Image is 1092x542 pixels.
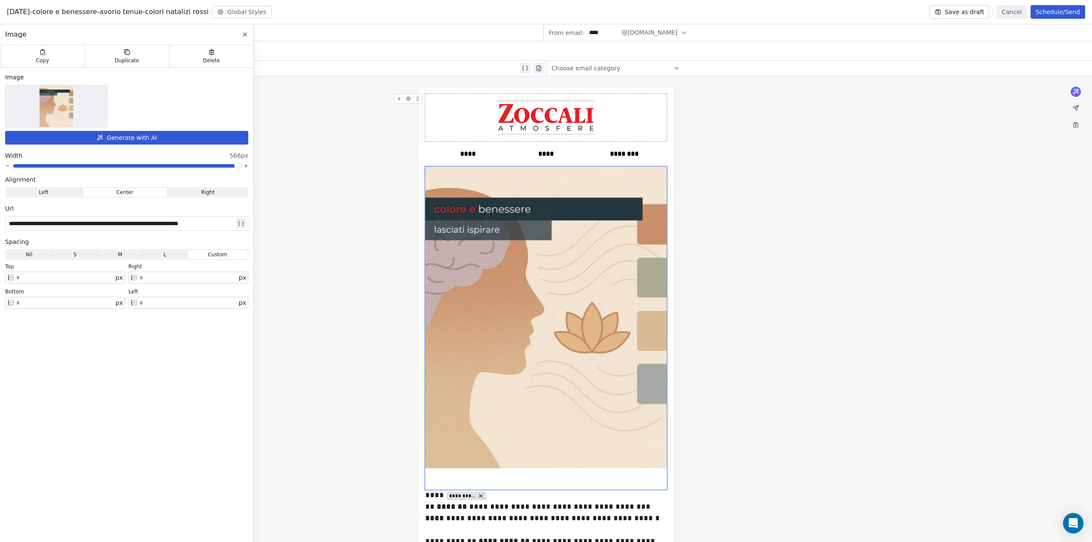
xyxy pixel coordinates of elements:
[26,251,32,258] span: Nil
[552,64,620,72] span: Choose email category
[212,6,272,18] button: Global Styles
[73,251,77,258] span: S
[39,188,49,196] span: Left
[163,251,166,258] span: L
[5,263,125,270] div: top
[5,238,29,246] span: Spacing
[115,57,139,64] span: Duplicate
[5,204,14,213] span: Url
[929,5,990,19] button: Save as draft
[128,288,248,295] div: left
[1063,513,1083,533] div: Open Intercom Messenger
[5,151,23,160] span: Width
[622,28,677,37] span: @[DOMAIN_NAME]
[5,73,24,81] span: Image
[996,5,1027,19] button: Cancel
[239,273,246,282] span: px
[203,57,220,64] span: Delete
[239,299,246,307] span: px
[5,175,36,184] span: Alignment
[116,273,123,282] span: px
[128,263,248,270] div: right
[549,29,584,37] span: From email:
[5,288,125,295] div: bottom
[201,188,215,196] span: Right
[36,57,49,64] span: Copy
[40,85,73,127] img: Selected image
[116,299,123,307] span: px
[118,251,122,258] span: M
[7,7,209,17] span: [DATE]-colore e benessere-avorio tenue-colori natalizi rossi
[1031,5,1085,19] button: Schedule/Send
[5,29,26,40] span: Image
[229,151,248,160] span: 566px
[5,131,248,145] button: Generate with AI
